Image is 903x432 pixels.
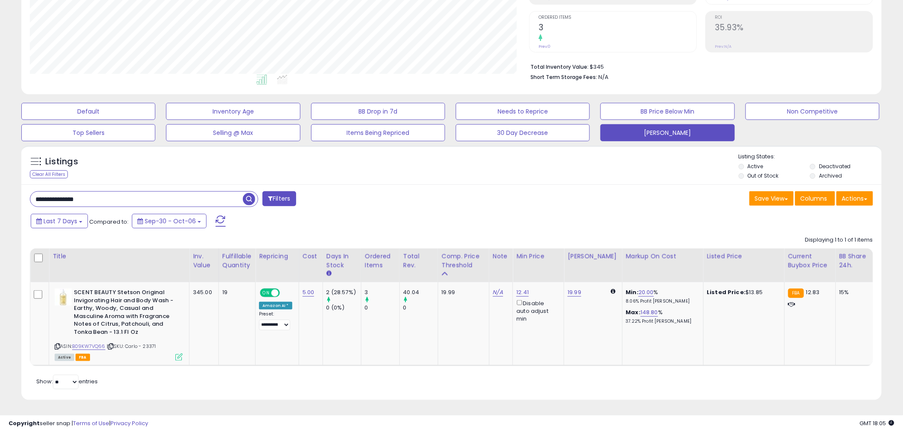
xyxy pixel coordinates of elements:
[74,289,178,338] b: SCENT BEAUTY Stetson Original Invigorating Hair and Body Wash - Earthy, Woody, Casual and Masculi...
[55,354,74,361] span: All listings currently available for purchase on Amazon
[598,73,609,81] span: N/A
[715,44,731,49] small: Prev: N/A
[493,288,503,297] a: N/A
[801,194,827,203] span: Columns
[9,419,40,427] strong: Copyright
[530,63,588,70] b: Total Inventory Value:
[739,153,882,161] p: Listing States:
[279,289,292,297] span: OFF
[622,248,703,282] th: The percentage added to the cost of goods (COGS) that forms the calculator for Min & Max prices.
[749,191,794,206] button: Save View
[568,288,581,297] a: 19.99
[539,44,551,49] small: Prev: 0
[365,289,399,296] div: 3
[626,318,697,324] p: 37.22% Profit [PERSON_NAME]
[516,288,529,297] a: 12.41
[626,289,697,304] div: %
[107,343,156,350] span: | SKU: Carlo - 23371
[819,163,851,170] label: Deactivated
[626,252,700,261] div: Markup on Cost
[442,289,483,296] div: 19.99
[707,289,778,296] div: $13.85
[89,218,128,226] span: Compared to:
[311,124,445,141] button: Items Being Repriced
[600,103,734,120] button: BB Price Below Min
[516,252,560,261] div: Min Price
[365,252,396,270] div: Ordered Items
[788,252,832,270] div: Current Buybox Price
[403,304,438,312] div: 0
[259,252,295,261] div: Repricing
[403,252,434,270] div: Total Rev.
[326,252,358,270] div: Days In Stock
[746,103,880,120] button: Non Competitive
[193,252,215,270] div: Inv. value
[638,288,654,297] a: 20.00
[806,288,820,296] span: 12.83
[839,252,871,270] div: BB Share 24h.
[132,214,207,228] button: Sep-30 - Oct-06
[303,252,319,261] div: Cost
[193,289,212,296] div: 345.00
[707,252,781,261] div: Listed Price
[748,172,779,179] label: Out of Stock
[805,236,873,244] div: Displaying 1 to 1 of 1 items
[442,252,486,270] div: Comp. Price Threshold
[166,103,300,120] button: Inventory Age
[311,103,445,120] button: BB Drop in 7d
[72,343,105,350] a: B09KW7VQ66
[403,289,438,296] div: 40.04
[145,217,196,225] span: Sep-30 - Oct-06
[641,308,658,317] a: 148.80
[259,302,292,309] div: Amazon AI *
[55,289,183,360] div: ASIN:
[45,156,78,168] h5: Listings
[36,377,98,385] span: Show: entries
[111,419,148,427] a: Privacy Policy
[626,298,697,304] p: 8.06% Profit [PERSON_NAME]
[493,252,510,261] div: Note
[9,420,148,428] div: seller snap | |
[748,163,763,170] label: Active
[530,61,867,71] li: $345
[326,289,361,296] div: 2 (28.57%)
[259,311,292,330] div: Preset:
[539,23,696,34] h2: 3
[21,124,155,141] button: Top Sellers
[31,214,88,228] button: Last 7 Days
[262,191,296,206] button: Filters
[860,419,894,427] span: 2025-10-14 18:05 GMT
[795,191,835,206] button: Columns
[707,288,746,296] b: Listed Price:
[326,304,361,312] div: 0 (0%)
[626,309,697,324] div: %
[839,289,868,296] div: 15%
[303,288,315,297] a: 5.00
[600,124,734,141] button: [PERSON_NAME]
[456,124,590,141] button: 30 Day Decrease
[76,354,90,361] span: FBA
[52,252,186,261] div: Title
[530,73,597,81] b: Short Term Storage Fees:
[222,252,252,270] div: Fulfillable Quantity
[261,289,271,297] span: ON
[55,289,72,306] img: 31u+dFHLoTL._SL40_.jpg
[836,191,873,206] button: Actions
[326,270,332,277] small: Days In Stock.
[166,124,300,141] button: Selling @ Max
[626,308,641,316] b: Max:
[539,15,696,20] span: Ordered Items
[456,103,590,120] button: Needs to Reprice
[788,289,804,298] small: FBA
[819,172,842,179] label: Archived
[715,23,873,34] h2: 35.93%
[715,15,873,20] span: ROI
[568,252,618,261] div: [PERSON_NAME]
[73,419,109,427] a: Terms of Use
[44,217,77,225] span: Last 7 Days
[222,289,249,296] div: 19
[21,103,155,120] button: Default
[30,170,68,178] div: Clear All Filters
[626,288,639,296] b: Min:
[516,298,557,323] div: Disable auto adjust min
